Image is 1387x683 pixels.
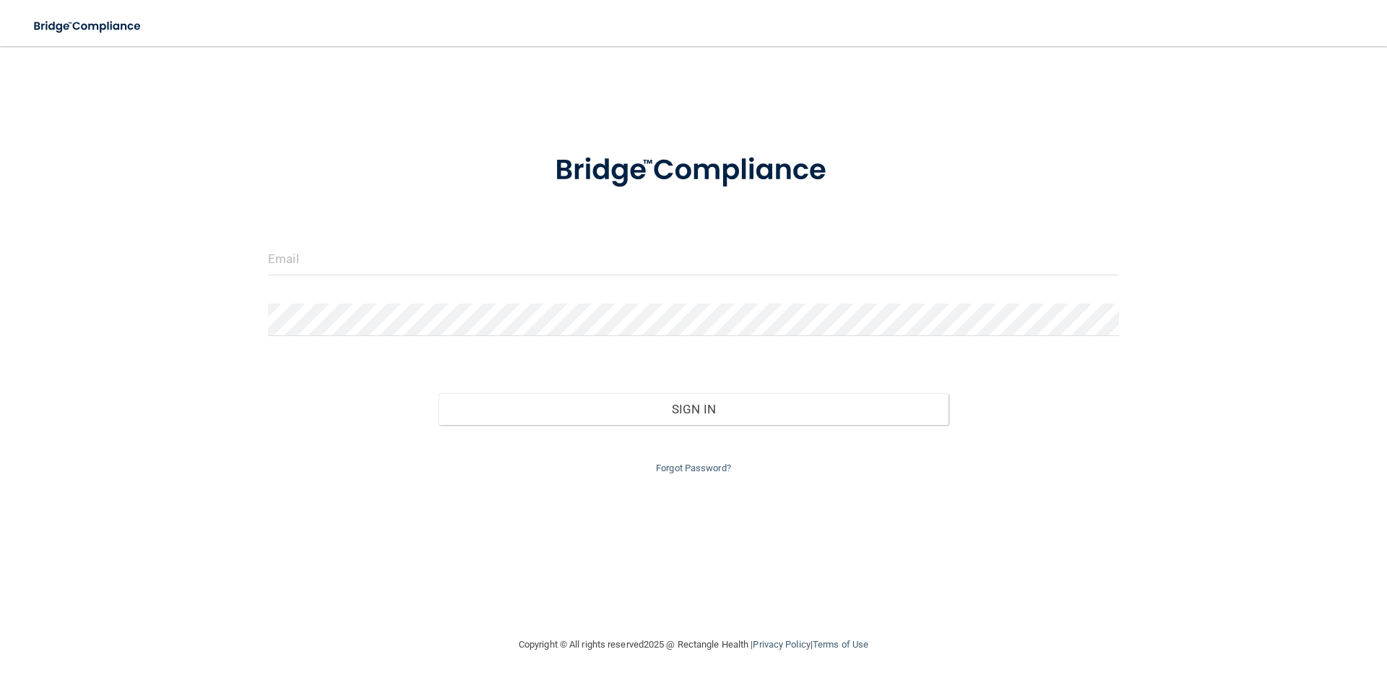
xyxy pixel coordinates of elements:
[656,463,731,473] a: Forgot Password?
[753,639,810,650] a: Privacy Policy
[22,12,155,41] img: bridge_compliance_login_screen.278c3ca4.svg
[430,622,957,668] div: Copyright © All rights reserved 2025 @ Rectangle Health | |
[268,243,1119,275] input: Email
[438,393,949,425] button: Sign In
[813,639,868,650] a: Terms of Use
[525,133,862,208] img: bridge_compliance_login_screen.278c3ca4.svg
